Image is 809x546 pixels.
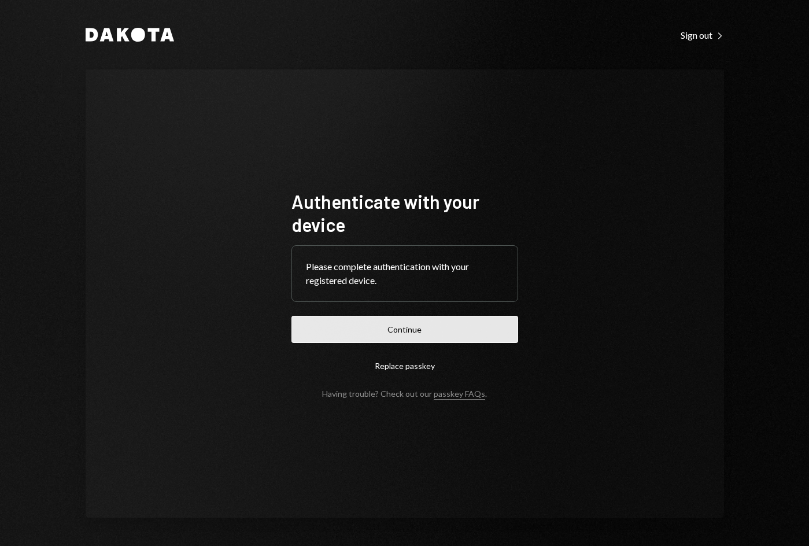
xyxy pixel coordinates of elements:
div: Having trouble? Check out our . [322,389,487,399]
div: Sign out [681,29,724,41]
h1: Authenticate with your device [291,190,518,236]
button: Continue [291,316,518,343]
button: Replace passkey [291,352,518,379]
a: passkey FAQs [434,389,485,400]
div: Please complete authentication with your registered device. [306,260,504,287]
a: Sign out [681,28,724,41]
